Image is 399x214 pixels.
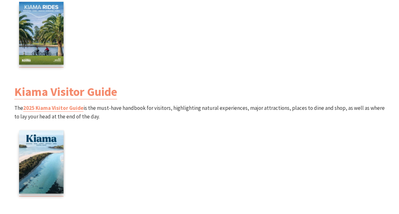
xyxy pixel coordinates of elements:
[14,104,385,201] p: The is the must-have handbook for visitors, highlighting natural experiences, major attractions, ...
[19,130,63,197] a: 2025 Kiama Visitor Guide
[14,84,117,99] a: Kiama Visitor Guide
[19,2,63,65] img: Kiama Cycling Guide
[19,130,63,194] img: 2025 Kiama Visitor Guide
[23,104,83,112] a: 2025 Kiama Visitor Guide
[19,2,63,68] a: Kiama Cycling Guide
